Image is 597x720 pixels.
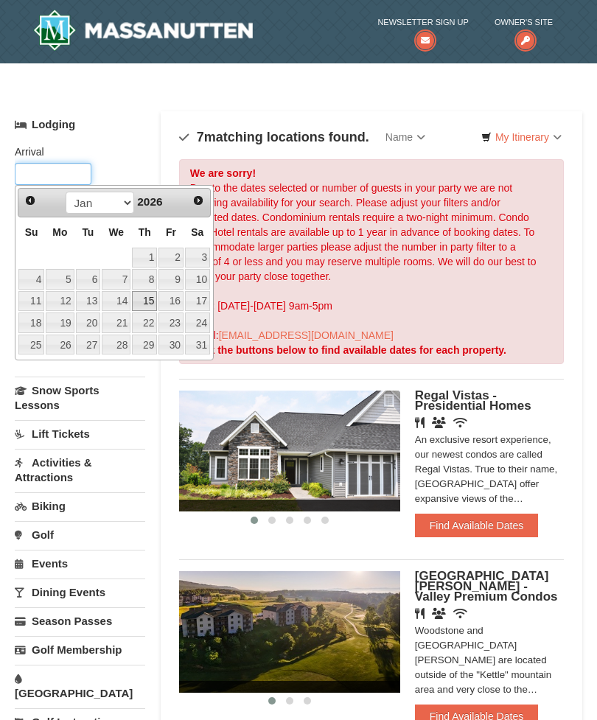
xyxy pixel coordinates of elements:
[76,269,101,290] a: 6
[15,607,145,635] a: Season Passes
[15,449,145,491] a: Activities & Attractions
[415,623,564,697] div: Woodstone and [GEOGRAPHIC_DATA][PERSON_NAME] are located outside of the "Kettle" mountain area an...
[15,636,145,663] a: Golf Membership
[432,608,446,619] i: Banquet Facilities
[190,344,506,356] strong: Click the buttons below to find available dates for each property.
[46,312,74,333] a: 19
[76,312,101,333] a: 20
[132,248,157,268] a: 1
[166,226,176,238] span: Friday
[15,420,145,447] a: Lift Tickets
[76,291,101,312] a: 13
[132,335,157,355] a: 29
[132,269,157,290] a: 8
[102,335,130,355] a: 28
[219,329,394,341] a: [EMAIL_ADDRESS][DOMAIN_NAME]
[25,226,38,238] span: Sunday
[415,608,425,619] i: Restaurant
[158,269,184,290] a: 9
[15,377,145,419] a: Snow Sports Lessons
[472,126,571,148] a: My Itinerary
[102,269,130,290] a: 7
[102,312,130,333] a: 21
[415,514,538,537] button: Find Available Dates
[46,291,74,312] a: 12
[185,269,210,290] a: 10
[18,291,44,312] a: 11
[33,10,253,51] a: Massanutten Resort
[15,579,145,606] a: Dining Events
[24,195,36,206] span: Prev
[158,335,184,355] a: 30
[415,569,558,604] span: [GEOGRAPHIC_DATA][PERSON_NAME] - Valley Premium Condos
[415,417,425,428] i: Restaurant
[102,291,130,312] a: 14
[18,335,44,355] a: 25
[158,291,184,312] a: 16
[377,15,468,29] span: Newsletter Sign Up
[33,10,253,51] img: Massanutten Resort Logo
[82,226,94,238] span: Tuesday
[188,190,209,211] a: Next
[185,248,210,268] a: 3
[132,291,157,312] a: 15
[377,15,468,45] a: Newsletter Sign Up
[185,335,210,355] a: 31
[137,195,162,208] span: 2026
[18,269,44,290] a: 4
[18,312,44,333] a: 18
[15,144,134,159] label: Arrival
[197,130,204,144] span: 7
[76,335,101,355] a: 27
[415,388,531,413] span: Regal Vistas - Presidential Homes
[15,665,145,707] a: [GEOGRAPHIC_DATA]
[453,608,467,619] i: Wireless Internet (free)
[453,417,467,428] i: Wireless Internet (free)
[432,417,446,428] i: Banquet Facilities
[495,15,553,29] span: Owner's Site
[185,291,210,312] a: 17
[179,130,369,144] h4: matching locations found.
[15,550,145,577] a: Events
[191,226,203,238] span: Saturday
[52,226,67,238] span: Monday
[374,122,436,152] a: Name
[185,312,210,333] a: 24
[46,269,74,290] a: 5
[20,190,41,211] a: Prev
[158,312,184,333] a: 23
[132,312,157,333] a: 22
[108,226,124,238] span: Wednesday
[415,433,564,506] div: An exclusive resort experience, our newest condos are called Regal Vistas. True to their name, [G...
[15,521,145,548] a: Golf
[46,335,74,355] a: 26
[179,159,564,364] div: Due to the dates selected or number of guests in your party we are not showing availability for y...
[495,15,553,45] a: Owner's Site
[158,248,184,268] a: 2
[192,195,204,206] span: Next
[15,111,145,138] a: Lodging
[190,167,256,179] strong: We are sorry!
[139,226,151,238] span: Thursday
[15,492,145,520] a: Biking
